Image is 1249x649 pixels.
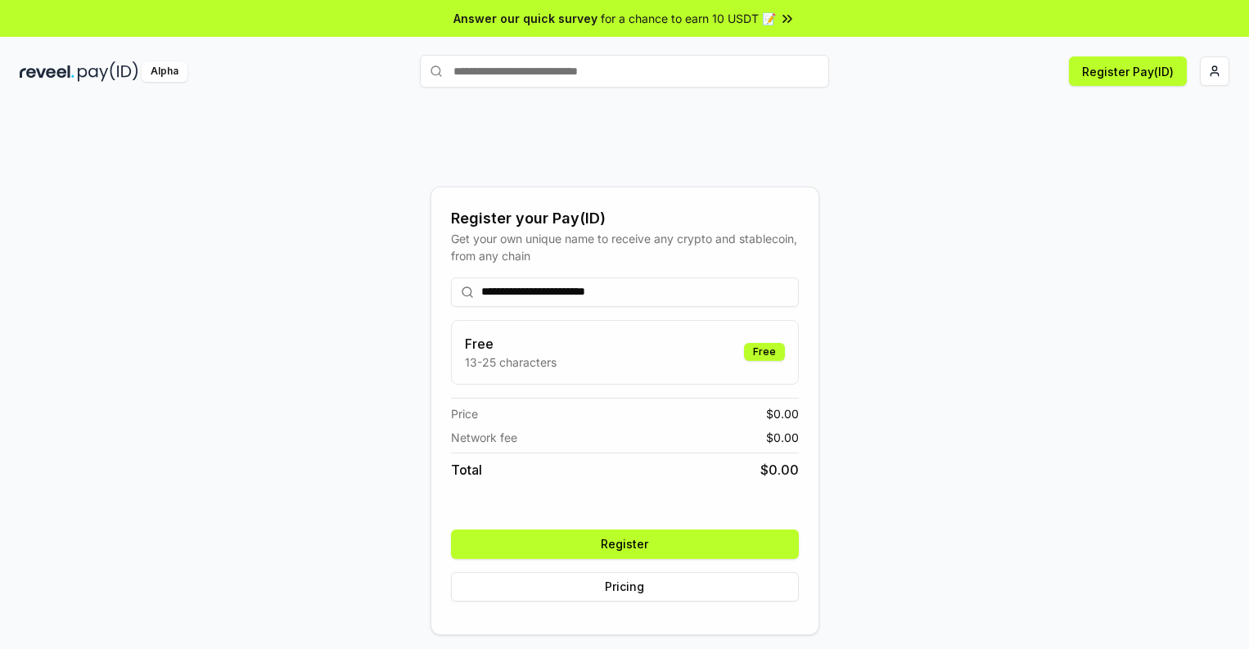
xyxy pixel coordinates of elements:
[760,460,799,480] span: $ 0.00
[453,10,597,27] span: Answer our quick survey
[20,61,74,82] img: reveel_dark
[1069,56,1187,86] button: Register Pay(ID)
[78,61,138,82] img: pay_id
[451,207,799,230] div: Register your Pay(ID)
[744,343,785,361] div: Free
[766,405,799,422] span: $ 0.00
[451,429,517,446] span: Network fee
[451,530,799,559] button: Register
[766,429,799,446] span: $ 0.00
[451,230,799,264] div: Get your own unique name to receive any crypto and stablecoin, from any chain
[142,61,187,82] div: Alpha
[451,405,478,422] span: Price
[465,334,557,354] h3: Free
[451,460,482,480] span: Total
[601,10,776,27] span: for a chance to earn 10 USDT 📝
[451,572,799,602] button: Pricing
[465,354,557,371] p: 13-25 characters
